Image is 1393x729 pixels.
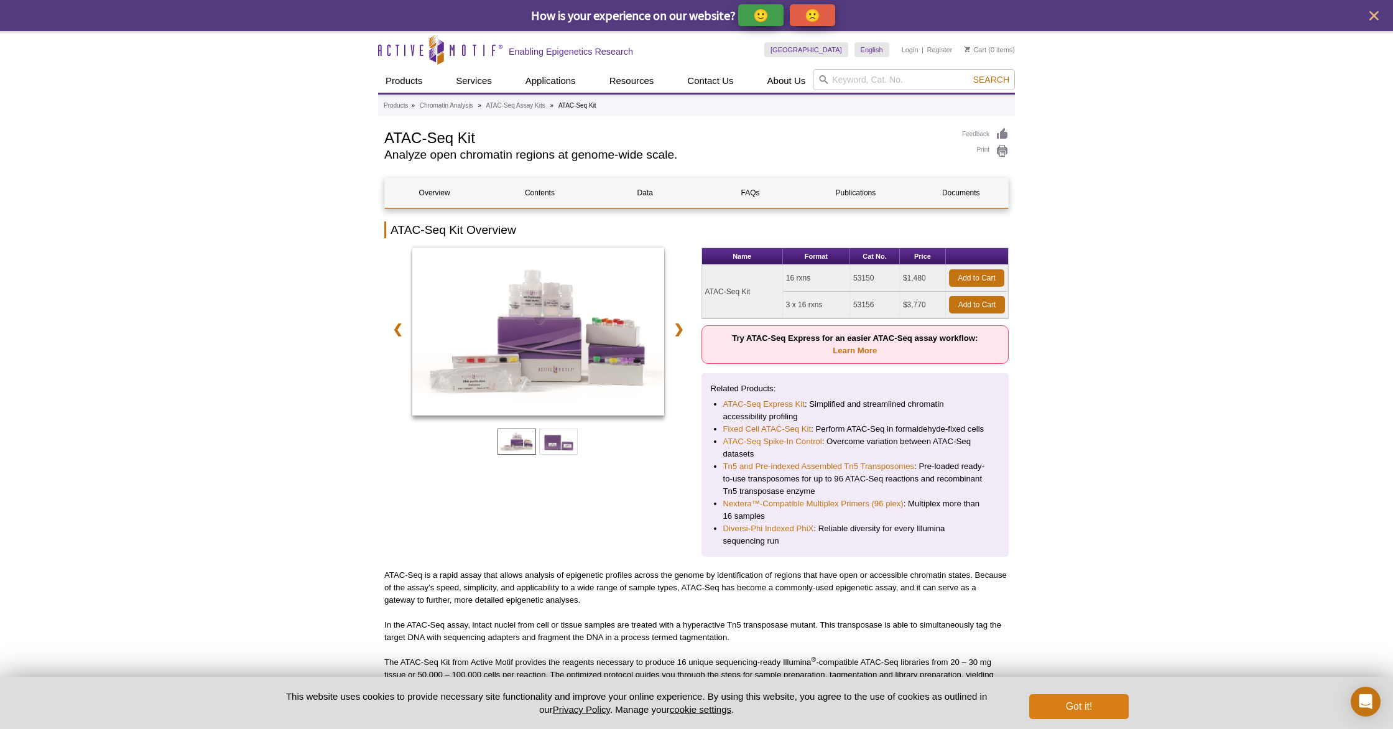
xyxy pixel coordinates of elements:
li: : Overcome variation between ATAC-Seq datasets [723,435,988,460]
a: Register [927,45,952,54]
a: Add to Cart [949,269,1004,287]
a: [GEOGRAPHIC_DATA] [764,42,848,57]
a: Overview [385,178,484,208]
a: Data [596,178,695,208]
td: 3 x 16 rxns [783,292,850,318]
a: Contents [490,178,589,208]
a: Products [384,100,408,111]
li: | [922,42,923,57]
th: Price [900,248,946,265]
p: The ATAC-Seq Kit from Active Motif provides the reagents necessary to produce 16 unique sequencin... [384,656,1009,694]
li: : Simplified and streamlined chromatin accessibility profiling [723,398,988,423]
a: Fixed Cell ATAC-Seq Kit [723,423,812,435]
td: ATAC-Seq Kit [702,265,783,318]
a: ATAC-Seq Spike-In Control [723,435,822,448]
a: Tn5 and Pre-indexed Assembled Tn5 Transposomes [723,460,915,473]
li: » [478,102,481,109]
input: Keyword, Cat. No. [813,69,1015,90]
img: Your Cart [965,46,970,52]
span: Search [973,75,1009,85]
a: Chromatin Analysis [420,100,473,111]
li: » [550,102,554,109]
button: Search [970,74,1013,85]
li: » [411,102,415,109]
li: (0 items) [965,42,1015,57]
li: : Reliable diversity for every Illumina sequencing run [723,522,988,547]
a: English [854,42,889,57]
a: Applications [518,69,583,93]
a: ATAC-Seq Express Kit [723,398,805,411]
li: : Perform ATAC-Seq in formaldehyde-fixed cells [723,423,988,435]
button: Got it! [1029,694,1129,719]
a: ❮ [384,315,411,343]
p: In the ATAC-Seq assay, intact nuclei from cell or tissue samples are treated with a hyperactive T... [384,619,1009,644]
h2: Analyze open chromatin regions at genome-wide scale. [384,149,950,160]
li: : Pre-loaded ready-to-use transposomes for up to 96 ATAC-Seq reactions and recombinant Tn5 transp... [723,460,988,498]
a: Login [902,45,919,54]
td: 53150 [850,265,900,292]
a: ATAC-Seq Kit [412,248,664,419]
a: Feedback [962,128,1009,141]
a: Resources [602,69,662,93]
img: ATAC-Seq Kit [412,248,664,416]
a: Cart [965,45,986,54]
p: 🙁 [805,7,820,23]
p: Related Products: [711,383,1000,395]
a: Services [448,69,499,93]
th: Cat No. [850,248,900,265]
td: 16 rxns [783,265,850,292]
a: ATAC-Seq Assay Kits [486,100,545,111]
a: ❯ [665,315,692,343]
sup: ® [811,656,816,663]
a: Privacy Policy [553,704,610,715]
a: Publications [806,178,905,208]
a: About Us [760,69,813,93]
a: Documents [912,178,1011,208]
a: Print [962,144,1009,158]
span: How is your experience on our website? [531,7,736,23]
li: : Multiplex more than 16 samples [723,498,988,522]
a: Products [378,69,430,93]
th: Format [783,248,850,265]
td: $3,770 [900,292,946,318]
p: This website uses cookies to provide necessary site functionality and improve your online experie... [264,690,1009,716]
h1: ATAC-Seq Kit [384,128,950,146]
div: Open Intercom Messenger [1351,687,1381,717]
h2: ATAC-Seq Kit Overview [384,221,1009,238]
a: Contact Us [680,69,741,93]
button: close [1366,8,1382,24]
a: Diversi-Phi Indexed PhiX [723,522,814,535]
td: 53156 [850,292,900,318]
a: FAQs [701,178,800,208]
li: ATAC-Seq Kit [558,102,596,109]
td: $1,480 [900,265,946,292]
p: ATAC-Seq is a rapid assay that allows analysis of epigenetic profiles across the genome by identi... [384,569,1009,606]
p: 🙂 [753,7,769,23]
th: Name [702,248,783,265]
strong: Try ATAC-Seq Express for an easier ATAC-Seq assay workflow: [732,333,978,355]
h2: Enabling Epigenetics Research [509,46,633,57]
a: Nextera™-Compatible Multiplex Primers (96 plex) [723,498,904,510]
a: Learn More [833,346,877,355]
a: Add to Cart [949,296,1005,313]
button: cookie settings [670,704,731,715]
